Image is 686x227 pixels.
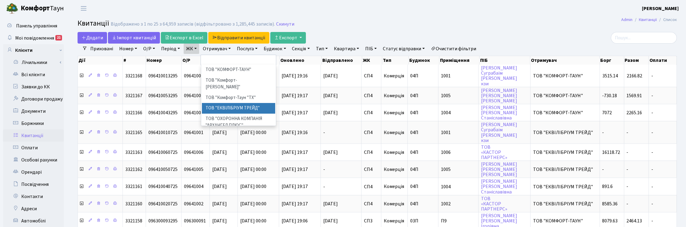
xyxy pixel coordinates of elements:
span: 096410013295 [148,73,178,79]
span: Квитанції [78,18,109,29]
span: 096410053295 [148,92,178,99]
button: Експорт [270,32,306,44]
span: [DATE] [212,183,227,190]
span: 09641001 [184,129,203,136]
span: 1004 [441,184,476,189]
a: Admin [621,16,632,23]
span: 09641006 [184,149,203,156]
th: Приміщення [439,56,480,65]
span: СП4 [364,150,379,155]
a: Відправити квитанції [208,32,269,44]
span: 1002 [441,201,476,206]
span: 2166.82 [627,73,642,79]
span: - [651,167,674,172]
span: 3321166 [125,109,142,116]
span: 096300093295 [148,218,178,224]
span: СП4 [364,184,379,189]
span: - [602,129,604,136]
span: 09641004 [184,183,203,190]
span: [DATE] 00:00 [240,183,266,190]
span: - [323,130,359,135]
span: Таун [21,3,64,14]
a: Період [159,44,182,54]
a: Отримувач [200,44,233,54]
span: - [651,93,674,98]
a: [PERSON_NAME] [642,5,679,12]
a: [PERSON_NAME][PERSON_NAME]Станіславівна [481,104,517,121]
a: Приховані [88,44,116,54]
span: 16118.72 [602,149,620,156]
span: 04П [410,92,418,99]
span: Комерція [384,166,404,173]
span: [DATE] 00:00 [240,218,266,224]
span: 1004 [441,110,476,115]
span: [DATE] [212,149,227,156]
a: ТОВ«КАСТОРПАРТНЕРС» [481,195,507,212]
span: ТОВ "КОМФОРТ-ТАУН" [533,93,597,98]
li: ТОВ "ОХОРОННА КОМПАНІЯ "АРХАНГЕЛ ПЛЮС" [202,114,275,131]
span: [DATE] [323,93,359,98]
a: Номер [117,44,140,54]
span: [DATE] 19:16 [282,129,308,136]
span: ТОВ "КОМФОРТ-ТАУН" [533,218,597,223]
span: 04П [410,109,418,116]
li: ТОВ "Комфорт-Таун "ТХ" [202,93,275,103]
span: 04П [410,166,418,173]
span: Комерція [384,109,404,116]
li: Список [657,16,677,23]
span: Комерція [384,73,404,79]
span: [DATE] 19:16 [282,73,308,79]
span: Комерція [384,200,404,207]
th: Дії [78,56,123,65]
a: Адреси [3,203,64,215]
a: Очистити фільтри [428,44,479,54]
a: [PERSON_NAME]Суграбаім[PERSON_NAME]кзи [481,65,517,87]
div: 21 [55,35,62,41]
span: - [651,110,674,115]
span: 1005 [441,167,476,172]
span: П9 [441,218,476,223]
span: 3515.14 [602,73,618,79]
span: 3321168 [125,73,142,79]
input: Пошук... [611,32,677,44]
a: Оплати [3,142,64,154]
span: Комерція [384,92,404,99]
b: Комфорт [21,3,50,13]
span: 3321161 [125,183,142,190]
a: Квитанції [3,129,64,142]
span: СП3 [364,218,379,223]
span: [DATE] 19:17 [282,183,308,190]
span: 3321158 [125,218,142,224]
a: Iмпорт квитанцій [108,32,160,44]
span: 1001 [441,130,476,135]
span: [DATE] 00:00 [240,129,266,136]
a: Клієнти [3,44,64,56]
th: Номер [146,56,182,65]
span: [DATE] 00:00 [240,200,266,207]
span: - [627,200,629,207]
th: # [123,56,146,65]
span: 1569.91 [627,92,642,99]
th: Будинок [409,56,439,65]
th: Відправлено [322,56,362,65]
span: ТОВ "ЕКВІЛІБРІУМ ТРЕЙД" [533,184,597,189]
span: 04П [410,73,418,79]
a: Лічильники [7,56,64,69]
span: 8079.63 [602,218,618,224]
span: Комерція [384,183,404,190]
span: [DATE] [323,201,359,206]
span: [DATE] 19:06 [282,218,308,224]
span: [DATE] [323,218,359,223]
th: Разом [624,56,649,65]
span: 096410051 [184,92,206,99]
a: [PERSON_NAME][PERSON_NAME][PERSON_NAME] [481,161,517,178]
span: 096410060725 [148,149,178,156]
span: Мої повідомлення [15,35,54,41]
a: Особові рахунки [3,154,64,166]
span: 3321163 [125,149,142,156]
a: Будинок [261,44,288,54]
th: Отримувач [530,56,600,65]
th: ПІБ [480,56,530,65]
span: ТОВ "ЕКВІЛІБРІУМ ТРЕЙД" [533,130,597,135]
span: [DATE] [212,218,227,224]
